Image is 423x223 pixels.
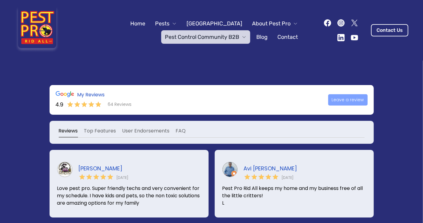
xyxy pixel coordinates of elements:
a: Contact Us [371,24,408,36]
span: About Pest Pro [252,19,291,28]
button: Pest Control Community B2B [161,30,250,44]
a: Blog [253,30,271,44]
a: Contact [274,30,302,44]
img: Pest Pro Rid All [15,7,60,53]
button: About Pest Pro [248,17,302,30]
a: [GEOGRAPHIC_DATA] [183,17,246,30]
span: Pest Control Community B2B [165,33,239,41]
button: Pests [151,17,180,30]
a: Home [127,17,149,30]
span: Pests [155,19,169,28]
